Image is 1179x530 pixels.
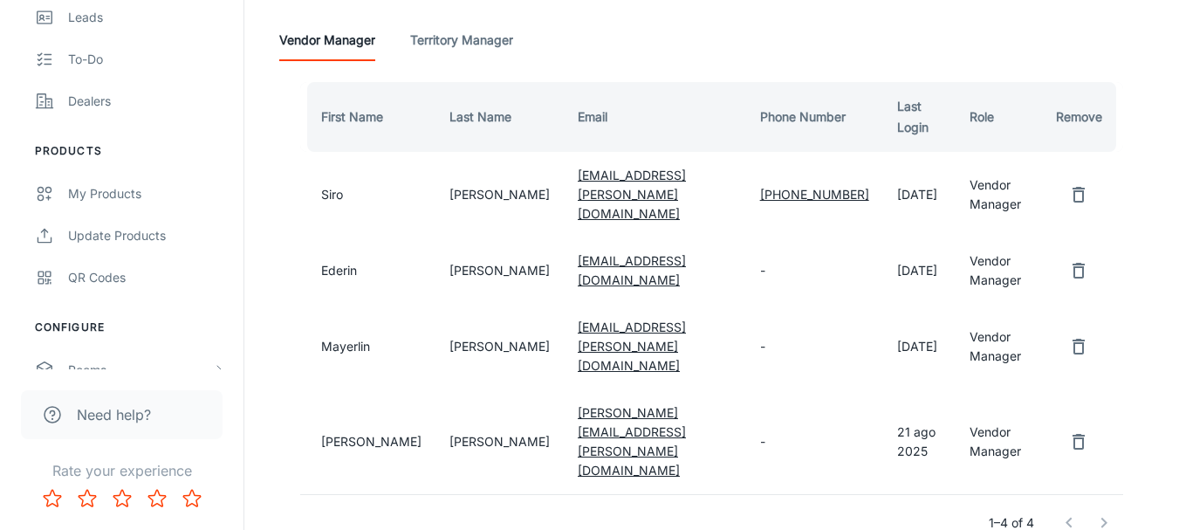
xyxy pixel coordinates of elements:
[68,361,212,380] div: Rooms
[68,184,226,203] div: My Products
[35,481,70,516] button: Rate 1 star
[746,82,883,152] th: Phone Number
[68,92,226,111] div: Dealers
[1061,177,1096,212] button: remove user
[883,82,956,152] th: Last Login
[956,237,1042,304] td: Vendor Manager
[70,481,105,516] button: Rate 2 star
[77,404,151,425] span: Need help?
[300,237,435,304] td: Ederin
[578,168,686,221] a: [EMAIL_ADDRESS][PERSON_NAME][DOMAIN_NAME]
[435,389,564,494] td: [PERSON_NAME]
[175,481,209,516] button: Rate 5 star
[1061,424,1096,459] button: remove user
[300,82,435,152] th: First Name
[435,152,564,237] td: [PERSON_NAME]
[883,237,956,304] td: [DATE]
[435,237,564,304] td: [PERSON_NAME]
[578,253,686,287] a: [EMAIL_ADDRESS][DOMAIN_NAME]
[300,304,435,389] td: Mayerlin
[956,82,1042,152] th: Role
[1061,329,1096,364] button: remove user
[956,389,1042,494] td: Vendor Manager
[578,405,686,478] a: [PERSON_NAME][EMAIL_ADDRESS][PERSON_NAME][DOMAIN_NAME]
[68,8,226,27] div: Leads
[746,389,883,494] td: -
[883,152,956,237] td: [DATE]
[435,82,564,152] th: Last Name
[746,304,883,389] td: -
[410,19,513,61] a: Territory Manager
[140,481,175,516] button: Rate 4 star
[746,237,883,304] td: -
[68,50,226,69] div: To-do
[105,481,140,516] button: Rate 3 star
[279,19,375,61] a: Vendor Manager
[883,304,956,389] td: [DATE]
[956,304,1042,389] td: Vendor Manager
[956,152,1042,237] td: Vendor Manager
[883,389,956,494] td: 21 ago 2025
[68,268,226,287] div: QR Codes
[578,320,686,373] a: [EMAIL_ADDRESS][PERSON_NAME][DOMAIN_NAME]
[300,152,435,237] td: Siro
[1061,253,1096,288] button: remove user
[760,187,869,202] a: [PHONE_NUMBER]
[564,82,746,152] th: Email
[14,460,230,481] p: Rate your experience
[435,304,564,389] td: [PERSON_NAME]
[300,389,435,494] td: [PERSON_NAME]
[68,226,226,245] div: Update Products
[1042,82,1123,152] th: Remove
